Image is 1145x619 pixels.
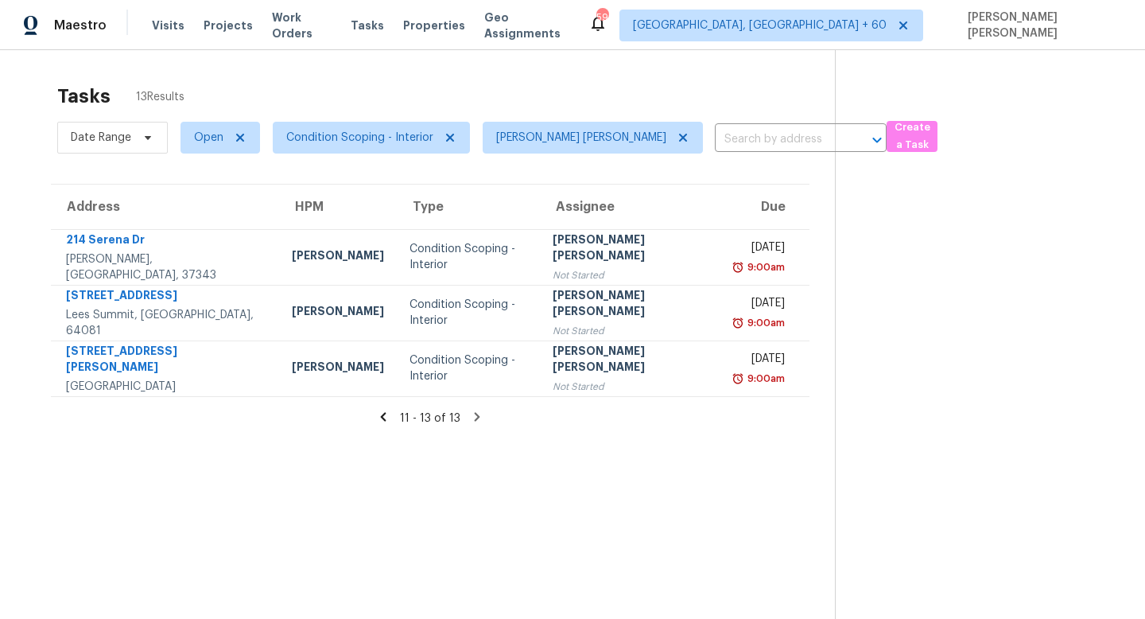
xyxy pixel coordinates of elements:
div: [PERSON_NAME] [292,303,384,323]
th: Assignee [540,185,723,229]
span: Open [194,130,223,146]
div: [PERSON_NAME] [PERSON_NAME] [553,232,710,267]
h2: Tasks [57,88,111,104]
th: Type [397,185,540,229]
div: [DATE] [736,295,785,315]
span: 11 - 13 of 13 [400,413,460,424]
span: Tasks [351,20,384,31]
button: Open [866,129,888,151]
div: [STREET_ADDRESS][PERSON_NAME] [66,343,266,379]
div: 9:00am [744,259,785,275]
div: [PERSON_NAME], [GEOGRAPHIC_DATA], 37343 [66,251,266,283]
div: [GEOGRAPHIC_DATA] [66,379,266,395]
span: Visits [152,18,184,33]
div: [PERSON_NAME] [292,247,384,267]
span: Work Orders [272,10,332,41]
div: [PERSON_NAME] [PERSON_NAME] [553,343,710,379]
img: Overdue Alarm Icon [732,371,744,387]
span: Maestro [54,18,107,33]
span: Condition Scoping - Interior [286,130,433,146]
span: Create a Task [895,119,930,155]
span: Geo Assignments [484,10,569,41]
span: Properties [403,18,465,33]
div: Condition Scoping - Interior [409,241,527,273]
div: Not Started [553,379,710,395]
div: 9:00am [744,371,785,387]
div: Condition Scoping - Interior [409,352,527,384]
th: Address [51,185,279,229]
span: [GEOGRAPHIC_DATA], [GEOGRAPHIC_DATA] + 60 [633,18,887,33]
div: Lees Summit, [GEOGRAPHIC_DATA], 64081 [66,307,266,339]
span: [PERSON_NAME] [PERSON_NAME] [496,130,666,146]
div: [DATE] [736,351,785,371]
span: 13 Results [136,89,184,105]
div: Not Started [553,267,710,283]
div: 591 [596,10,607,25]
div: [STREET_ADDRESS] [66,287,266,307]
img: Overdue Alarm Icon [732,259,744,275]
input: Search by address [715,127,842,152]
button: Create a Task [887,121,937,152]
th: Due [723,185,809,229]
div: [PERSON_NAME] [292,359,384,379]
div: Not Started [553,323,710,339]
div: [DATE] [736,239,785,259]
div: 9:00am [744,315,785,331]
th: HPM [279,185,397,229]
span: Date Range [71,130,131,146]
div: [PERSON_NAME] [PERSON_NAME] [553,287,710,323]
img: Overdue Alarm Icon [732,315,744,331]
span: [PERSON_NAME] [PERSON_NAME] [961,10,1121,41]
span: Projects [204,18,253,33]
div: Condition Scoping - Interior [409,297,527,329]
div: 214 Serena Dr [66,232,266,251]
